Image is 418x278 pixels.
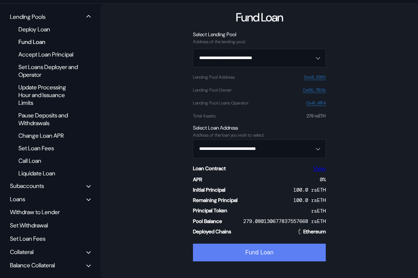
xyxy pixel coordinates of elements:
[193,100,249,106] div: Lending Pool Loans Operator :
[193,87,232,93] div: Lending Pool Owner :
[15,168,82,178] div: Liquidate Loan
[311,207,326,214] div: rsETH
[236,10,283,25] div: Fund Loan
[15,143,82,153] div: Set Loan Fees
[320,176,326,183] div: 0 %
[15,131,82,141] div: Change Loan APR
[297,228,303,235] img: Ethereum
[193,75,235,80] div: Lending Pool Address :
[304,75,326,80] a: 0xc8...59fD
[7,206,93,218] div: Withdraw to Lender
[15,82,82,108] div: Update Processing Hour and Issuance Limits
[303,228,326,235] div: Ethereum
[10,182,44,190] div: Subaccounts
[303,87,326,93] a: 0x66...7B0b
[193,197,238,203] div: Remaining Principal
[15,37,82,47] div: Fund Loan
[307,113,326,119] div: 279 rsETH
[7,233,93,244] div: Set Loan Fees
[10,195,25,203] div: Loans
[193,140,326,158] button: Open menu
[7,220,93,231] div: Set Withdrawal
[193,207,227,214] div: Principal Token
[15,156,82,166] div: Call Loan
[15,62,82,80] div: Set Loans Deployer and Operator
[293,186,326,193] div: 100.0 rsETH
[193,218,222,224] div: Pool Balance
[193,49,326,67] button: Open menu
[193,244,326,261] button: Fund Loan
[306,100,326,106] a: 0x41...41F4
[15,110,82,128] div: Pause Deposits and Withdrawals
[15,24,82,34] div: Deploy Loan
[193,31,326,38] div: Select Lending Pool
[193,133,326,138] div: Address of the loan you wish to select.
[193,186,225,193] div: Initial Principal
[193,176,202,183] div: APR
[10,261,55,269] div: Balance Collateral
[193,113,216,119] div: Total Assets :
[193,124,326,131] div: Select Loan Address
[193,228,231,235] div: Deployed Chains
[10,13,45,21] div: Lending Pools
[10,248,34,256] div: Collateral
[193,39,326,44] div: Address of the lending pool.
[243,218,326,224] div: 279.080130677837557668 rsETH
[293,197,326,203] div: 100.0 rsETH
[15,49,82,59] div: Accept Loan Principal
[313,165,326,172] a: View
[193,165,226,172] div: Loan Contract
